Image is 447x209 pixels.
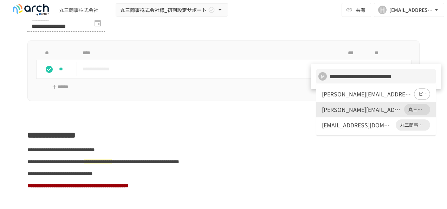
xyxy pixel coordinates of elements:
[322,105,401,114] div: [PERSON_NAME][EMAIL_ADDRESS][DOMAIN_NAME]
[396,122,430,129] span: 丸三商事株式会社
[404,106,430,113] span: 丸三商事株式会社
[414,91,430,98] span: ビズリーチ
[318,72,327,81] div: M
[322,90,411,98] div: [PERSON_NAME][EMAIL_ADDRESS][PERSON_NAME][DOMAIN_NAME]
[322,121,393,129] div: [EMAIL_ADDRESS][DOMAIN_NAME]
